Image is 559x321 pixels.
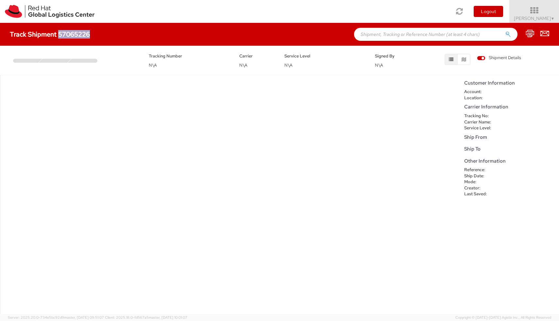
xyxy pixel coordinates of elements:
[459,191,501,197] dt: Last Saved:
[514,15,555,21] span: [PERSON_NAME]
[464,80,556,86] h5: Customer Information
[375,62,383,68] span: N\A
[64,315,104,320] span: master, [DATE] 09:51:07
[354,28,517,41] input: Shipment, Tracking or Reference Number (at least 4 chars)
[464,135,556,140] h5: Ship From
[5,5,94,18] img: rh-logistics-00dfa346123c4ec078e1.svg
[459,167,501,173] dt: Reference:
[459,179,501,185] dt: Mode:
[477,55,521,62] label: Shipment Details
[459,173,501,179] dt: Ship Date:
[455,315,551,320] span: Copyright © [DATE]-[DATE] Agistix Inc., All Rights Reserved
[149,62,157,68] span: N\A
[459,119,501,125] dt: Carrier Name:
[464,146,556,152] h5: Ship To
[459,125,501,131] dt: Service Level:
[105,315,187,320] span: Client: 2025.18.0-fd567a5
[477,55,521,61] span: Shipment Details
[464,158,556,164] h5: Other Information
[459,113,501,119] dt: Tracking No:
[149,315,187,320] span: master, [DATE] 10:01:07
[551,16,555,21] span: ▼
[474,6,503,17] button: Logout
[459,89,501,95] dt: Account:
[149,54,229,58] h5: Tracking Number
[284,54,365,58] h5: Service Level
[239,54,275,58] h5: Carrier
[459,95,501,101] dt: Location:
[8,315,104,320] span: Server: 2025.20.0-734e5bc92d9
[284,62,293,68] span: N\A
[459,185,501,191] dt: Creator:
[464,104,556,110] h5: Carrier Information
[239,62,247,68] span: N\A
[10,31,90,38] h4: Track Shipment 57065226
[375,54,410,58] h5: Signed By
